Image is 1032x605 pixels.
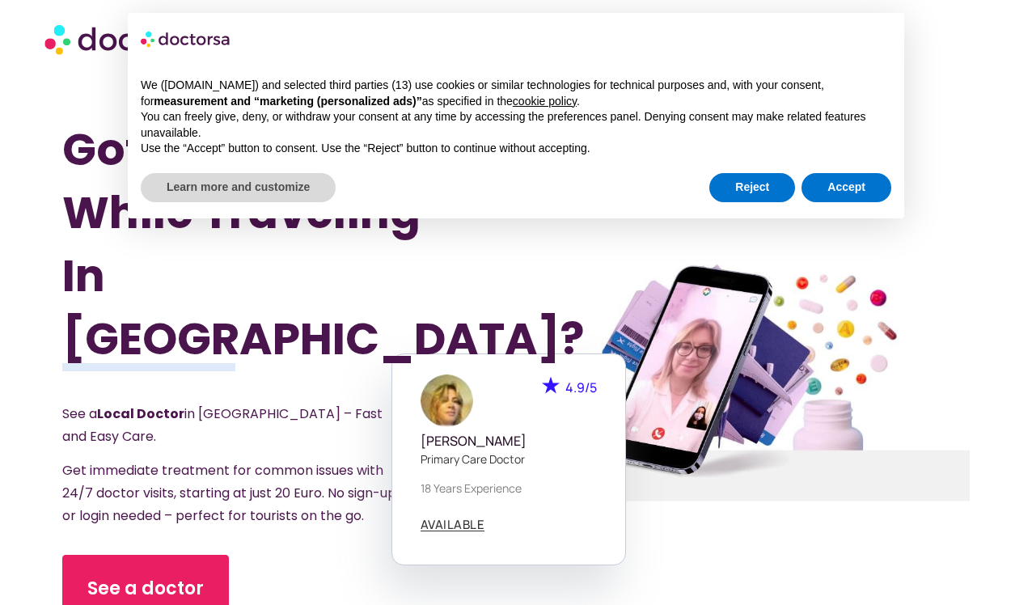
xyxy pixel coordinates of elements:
[513,95,577,108] a: cookie policy
[421,518,485,531] a: AVAILABLE
[97,404,184,423] strong: Local Doctor
[421,434,597,449] h5: [PERSON_NAME]
[421,518,485,531] span: AVAILABLE
[141,141,891,157] p: Use the “Accept” button to consent. Use the “Reject” button to continue without accepting.
[709,173,795,202] button: Reject
[141,109,891,141] p: You can freely give, deny, or withdraw your consent at any time by accessing the preferences pane...
[62,118,448,370] h1: Got Sick While Traveling In [GEOGRAPHIC_DATA]?
[141,26,231,52] img: logo
[62,461,396,525] span: Get immediate treatment for common issues with 24/7 doctor visits, starting at just 20 Euro. No s...
[141,78,891,109] p: We ([DOMAIN_NAME]) and selected third parties (13) use cookies or similar technologies for techni...
[801,173,891,202] button: Accept
[154,95,421,108] strong: measurement and “marketing (personalized ads)”
[141,173,336,202] button: Learn more and customize
[565,379,597,396] span: 4.9/5
[421,451,597,467] p: Primary care doctor
[62,404,383,446] span: See a in [GEOGRAPHIC_DATA] – Fast and Easy Care.
[87,576,204,602] span: See a doctor
[421,480,597,497] p: 18 years experience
